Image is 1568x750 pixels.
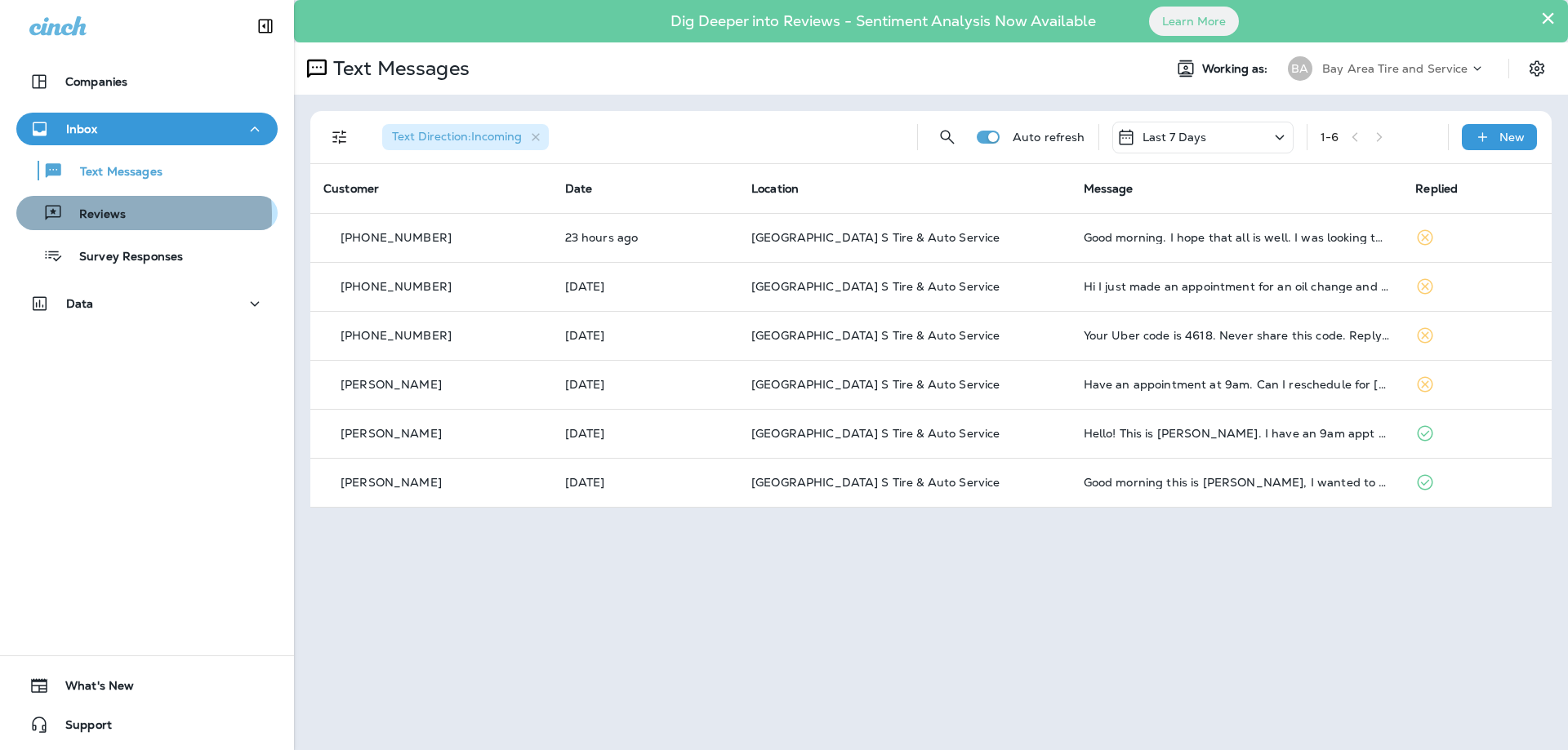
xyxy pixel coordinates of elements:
button: Text Messages [16,153,278,188]
div: Hi I just made an appointment for an oil change and tire rotation for 10/3 @ 1PM. If you can't fi... [1084,280,1390,293]
button: Companies [16,65,278,98]
span: [GEOGRAPHIC_DATA] S Tire & Auto Service [751,475,1000,490]
p: Data [66,297,94,310]
p: Dig Deeper into Reviews - Sentiment Analysis Now Available [623,19,1143,24]
p: Survey Responses [63,250,183,265]
p: Sep 23, 2025 07:42 AM [565,476,725,489]
span: Working as: [1202,62,1272,76]
p: [PERSON_NAME] [341,427,442,440]
span: Message [1084,181,1134,196]
span: Customer [323,181,379,196]
button: Filters [323,121,356,153]
p: Inbox [66,122,97,135]
div: Hello! This is Christina Kim. I have an 9am appt for an oil change and dropped off my car/keys in... [1084,427,1390,440]
div: Text Direction:Incoming [382,124,549,150]
div: 1 - 6 [1321,131,1339,144]
button: Close [1540,5,1556,31]
button: Data [16,287,278,320]
p: Sep 27, 2025 08:38 AM [565,329,725,342]
p: New [1499,131,1525,144]
span: [GEOGRAPHIC_DATA] S Tire & Auto Service [751,377,1000,392]
p: [PHONE_NUMBER] [341,280,452,293]
button: What's New [16,669,278,702]
span: Location [751,181,799,196]
button: Support [16,708,278,741]
p: Text Messages [327,56,470,81]
button: Settings [1522,54,1552,83]
p: [PHONE_NUMBER] [341,231,452,244]
div: Your Uber code is 4618. Never share this code. Reply STOP ALL to unsubscribe. [1084,329,1390,342]
div: Good morning this is Kyle Regorrah, I wanted to update and say my Nissan rogue will be dropped of... [1084,476,1390,489]
span: Date [565,181,593,196]
span: Support [49,718,112,738]
p: [PERSON_NAME] [341,378,442,391]
div: Good morning. I hope that all is well. I was looking to cancel my appointment that I have with yo... [1084,231,1390,244]
button: Learn More [1149,7,1239,36]
p: Sep 29, 2025 07:36 AM [565,231,725,244]
span: What's New [49,679,134,699]
p: Sep 25, 2025 07:36 AM [565,427,725,440]
div: BA [1288,56,1312,81]
span: Replied [1415,181,1458,196]
button: Survey Responses [16,238,278,273]
button: Search Messages [931,121,964,153]
p: [PERSON_NAME] [341,476,442,489]
div: Have an appointment at 9am. Can I reschedule for tmrw? [1084,378,1390,391]
span: [GEOGRAPHIC_DATA] S Tire & Auto Service [751,328,1000,343]
button: Collapse Sidebar [243,10,288,42]
p: Sep 26, 2025 07:39 AM [565,378,725,391]
p: Reviews [63,207,126,223]
span: [GEOGRAPHIC_DATA] S Tire & Auto Service [751,426,1000,441]
span: [GEOGRAPHIC_DATA] S Tire & Auto Service [751,279,1000,294]
button: Inbox [16,113,278,145]
span: [GEOGRAPHIC_DATA] S Tire & Auto Service [751,230,1000,245]
p: Text Messages [64,165,163,180]
p: Auto refresh [1013,131,1085,144]
p: Last 7 Days [1143,131,1207,144]
p: [PHONE_NUMBER] [341,329,452,342]
button: Reviews [16,196,278,230]
span: Text Direction : Incoming [392,129,522,144]
p: Bay Area Tire and Service [1322,62,1468,75]
p: Companies [65,75,127,88]
p: Sep 28, 2025 10:02 AM [565,280,725,293]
